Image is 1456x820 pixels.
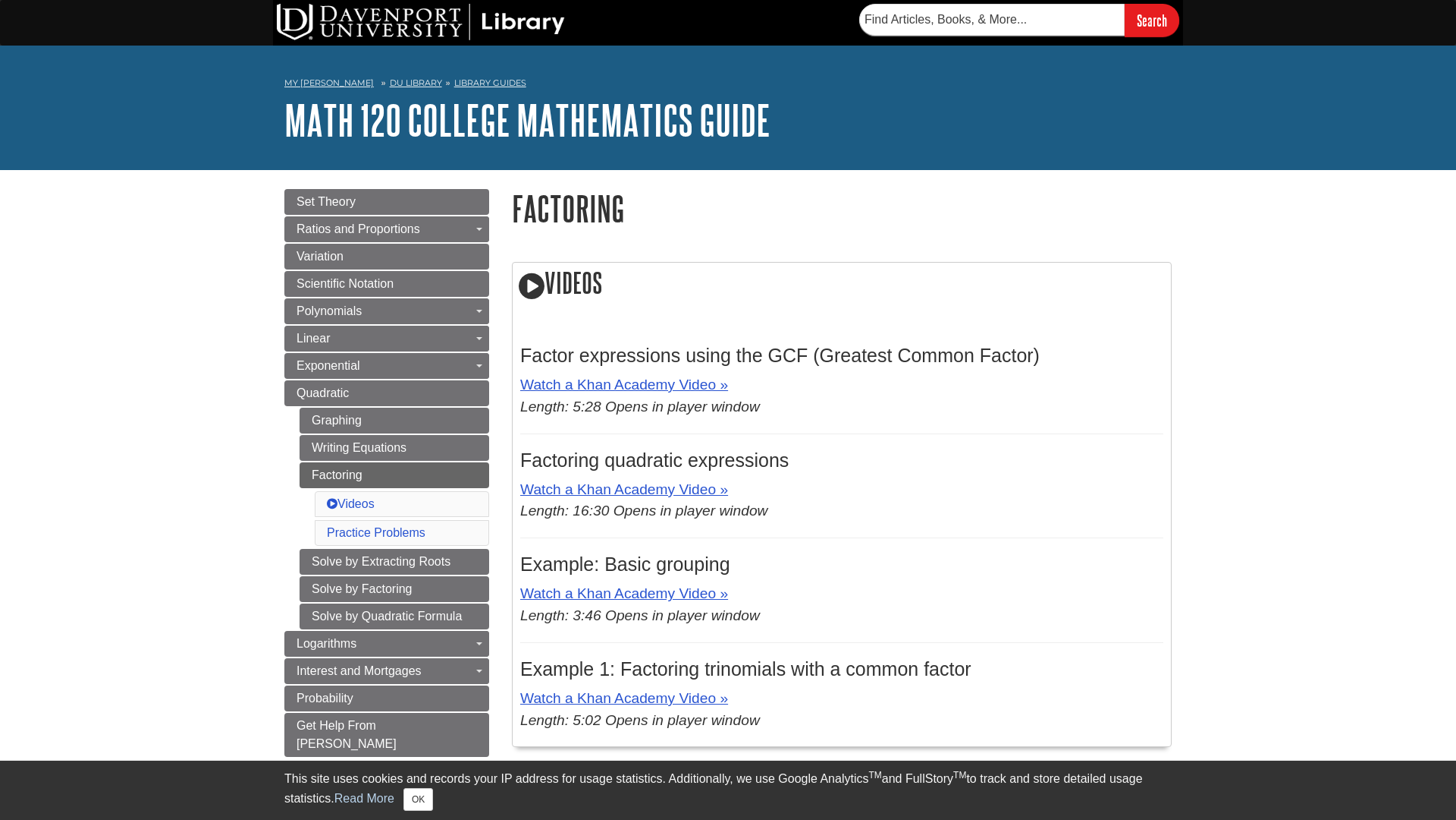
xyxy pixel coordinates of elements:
[297,222,420,235] span: Ratios and Proportions
[520,585,728,601] a: Watch a Khan Academy Video »
[297,386,349,399] span: Quadratic
[284,189,489,215] a: Set Theory
[520,399,760,415] em: Length: 5:28 Opens in player window
[284,216,489,242] a: Ratios and Proportions
[284,326,489,352] a: Linear
[284,353,489,379] a: Exponential
[520,345,1163,367] h3: Factor expressions using the GCF (Greatest Common Factor)
[297,332,330,345] span: Linear
[859,4,1179,36] form: Searches DU Library's articles, books, and more
[454,77,526,88] a: Library Guides
[297,195,356,208] span: Set Theory
[284,244,489,270] a: Variation
[284,380,489,406] a: Quadratic
[520,607,760,623] em: Length: 3:46 Opens in player window
[284,770,1172,811] div: This site uses cookies and records your IP address for usage statistics. Additionally, we use Goo...
[300,435,489,461] a: Writing Equations
[520,503,767,519] em: Length: 16:30 Opens in player window
[327,497,375,510] a: Videos
[284,73,1172,97] nav: breadcrumb
[284,686,489,711] a: Probability
[297,692,353,705] span: Probability
[868,770,881,781] sup: TM
[953,770,966,781] sup: TM
[300,408,489,434] a: Graphing
[297,637,356,650] span: Logarithms
[520,449,1163,471] h3: Factoring quadratic expressions
[520,712,760,728] em: Length: 5:02 Opens in player window
[284,77,374,90] a: My [PERSON_NAME]
[513,263,1171,306] h2: Videos
[297,719,397,750] span: Get Help From [PERSON_NAME]
[284,658,489,684] a: Interest and Mortgages
[403,788,433,811] button: Close
[520,481,728,497] a: Watch a Khan Academy Video »
[284,631,489,657] a: Logarithms
[284,713,489,757] a: Get Help From [PERSON_NAME]
[334,792,394,805] a: Read More
[327,526,425,539] a: Practice Problems
[390,77,442,88] a: DU Library
[297,250,344,263] span: Variation
[520,658,1163,680] h3: Example 1: Factoring trinomials with a common factor
[297,277,394,290] span: Scientific Notation
[297,664,422,677] span: Interest and Mortgages
[300,549,489,575] a: Solve by Extracting Roots
[300,576,489,602] a: Solve by Factoring
[284,189,489,757] div: Guide Page Menu
[284,298,489,324] a: Polynomials
[520,690,728,706] a: Watch a Khan Academy Video »
[297,359,360,372] span: Exponential
[520,553,1163,576] h3: Example: Basic grouping
[512,189,1172,228] h1: Factoring
[284,271,489,297] a: Scientific Notation
[520,377,728,393] a: Watch a Khan Academy Video »
[284,96,770,143] a: MATH 120 College Mathematics Guide
[277,4,565,40] img: DU Library
[297,304,362,317] span: Polynomials
[300,604,489,629] a: Solve by Quadratic Formula
[859,4,1125,36] input: Find Articles, Books, & More...
[300,462,489,488] a: Factoring
[1125,4,1179,36] input: Search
